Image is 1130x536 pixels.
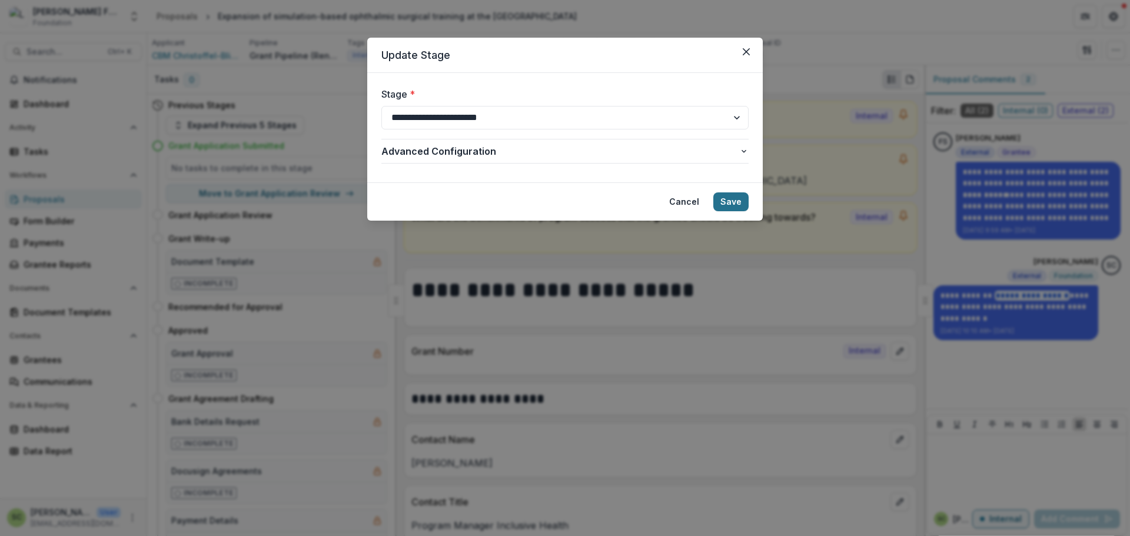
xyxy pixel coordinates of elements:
span: Advanced Configuration [381,144,739,158]
button: Save [713,192,749,211]
button: Cancel [662,192,706,211]
label: Stage [381,87,742,101]
button: Close [737,42,756,61]
header: Update Stage [367,38,763,73]
button: Advanced Configuration [381,139,749,163]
